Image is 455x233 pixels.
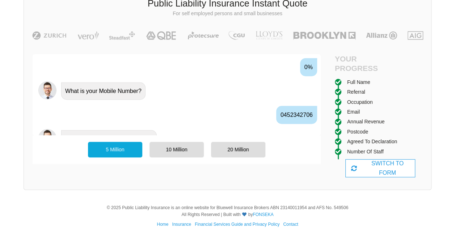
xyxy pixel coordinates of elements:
div: What is your Mobile Number? [61,82,146,100]
a: Financial Services Guide and Privacy Policy [195,222,279,227]
img: Vero | Public Liability Insurance [74,31,102,40]
img: CGU | Public Liability Insurance [226,31,247,40]
div: Number of staff [347,148,384,156]
img: Steadfast | Public Liability Insurance [106,31,138,40]
img: Chatbot | PLI [38,81,56,99]
div: 20 Million [211,142,265,157]
div: Postcode [347,128,368,136]
div: 10 Million [149,142,204,157]
div: Occupation [347,98,373,106]
img: AIG | Public Liability Insurance [405,31,426,40]
div: Agreed to Declaration [347,137,397,145]
img: Chatbot | PLI [38,129,56,147]
img: QBE | Public Liability Insurance [142,31,181,40]
div: Percentage of work by sub-contractors [347,157,426,174]
a: Contact [283,222,298,227]
div: 0452342706 [276,106,317,124]
div: SWITCH TO FORM [345,159,415,177]
div: Full Name [347,78,370,86]
p: For self employed persons and small businesses [29,10,426,17]
a: FONSEKA [253,212,273,217]
img: Allianz | Public Liability Insurance [362,31,401,40]
div: Email [347,108,360,116]
img: Brooklyn | Public Liability Insurance [290,31,358,40]
h4: Your Progress [335,54,380,72]
div: 5 Million [88,142,142,157]
img: LLOYD's | Public Liability Insurance [252,31,286,40]
div: What limit of liability do you need? [61,130,157,148]
div: Referral [347,88,365,96]
img: Protecsure | Public Liability Insurance [185,31,222,40]
a: Home [157,222,168,227]
div: Annual Revenue [347,118,385,126]
div: 0% [300,58,317,76]
img: Zurich | Public Liability Insurance [29,31,70,40]
a: Insurance [172,222,191,227]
